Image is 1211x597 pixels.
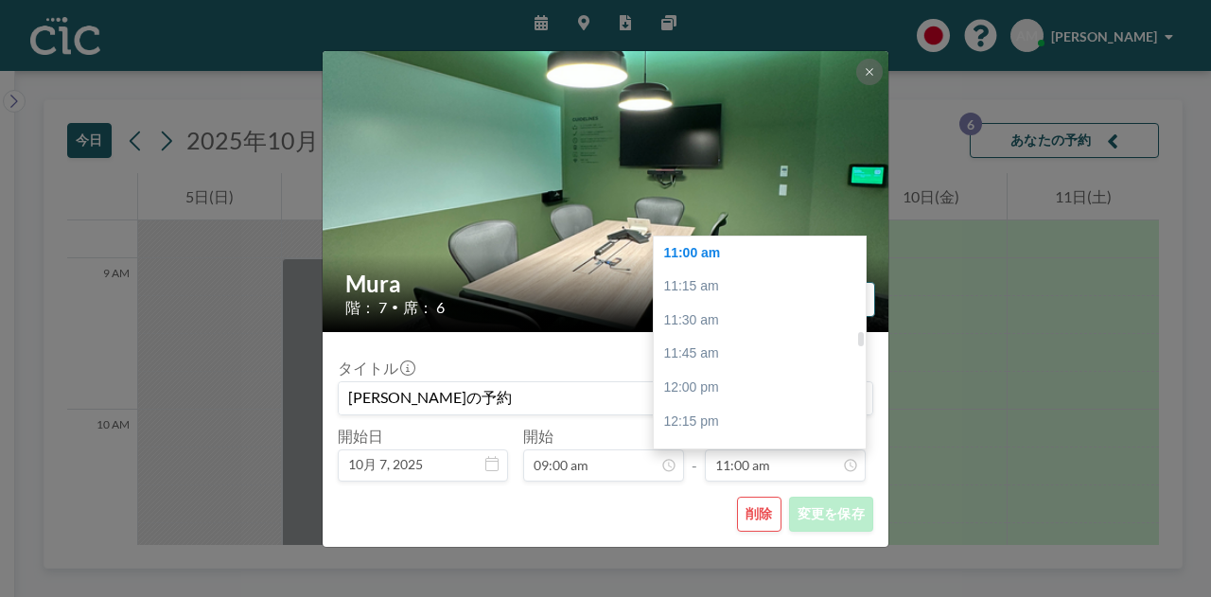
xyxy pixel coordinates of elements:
[345,270,868,298] h2: Mura
[692,433,697,475] span: -
[654,237,875,271] div: 11:00 am
[523,427,553,446] label: 開始
[737,497,781,532] button: 削除
[338,427,383,446] label: 開始日
[654,405,875,439] div: 12:15 pm
[654,270,875,304] div: 11:15 am
[345,298,387,317] span: 階： 7
[339,382,872,414] input: (タイトルなし)
[654,438,875,472] div: 12:30 pm
[654,304,875,338] div: 11:30 am
[789,497,873,532] button: 変更を保存
[338,359,413,378] label: タイトル
[392,300,398,314] span: •
[403,298,445,317] span: 席： 6
[654,371,875,405] div: 12:00 pm
[654,337,875,371] div: 11:45 am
